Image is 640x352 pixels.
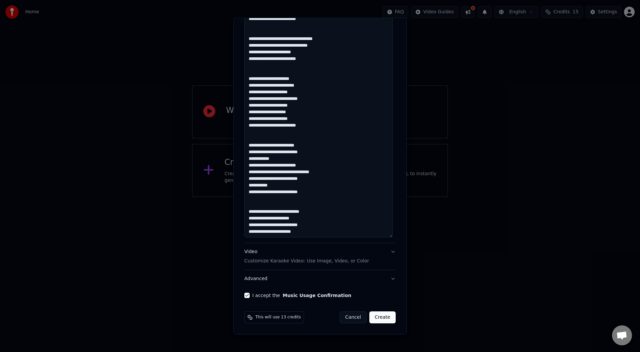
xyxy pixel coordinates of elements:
button: VideoCustomize Karaoke Video: Use Image, Video, or Color [244,243,396,270]
div: Video [244,249,369,265]
button: I accept the [283,293,351,298]
button: Create [369,312,396,324]
span: This will use 13 credits [255,315,301,320]
button: Advanced [244,270,396,288]
label: I accept the [252,293,351,298]
button: Cancel [340,312,367,324]
p: Customize Karaoke Video: Use Image, Video, or Color [244,258,369,265]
